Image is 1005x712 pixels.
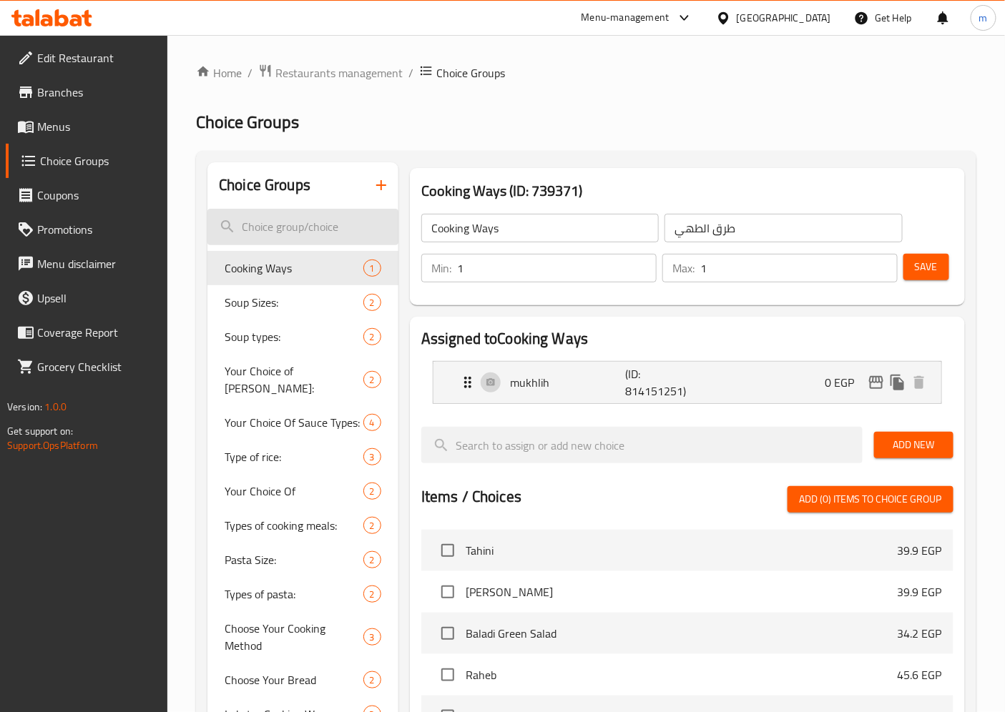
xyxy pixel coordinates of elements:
span: Restaurants management [275,64,403,81]
span: Edit Restaurant [37,49,157,66]
div: Choices [363,671,381,688]
div: Pasta Size:2 [207,543,398,577]
div: Choices [363,371,381,388]
button: Add New [874,432,953,458]
div: Menu-management [582,9,670,26]
span: Your Choice of [PERSON_NAME]: [225,362,363,397]
button: Save [903,254,949,280]
span: Version: [7,397,42,416]
div: Choose Your Cooking Method3 [207,611,398,663]
div: Choices [363,448,381,465]
div: Your Choice Of Sauce Types:4 [207,405,398,440]
span: Types of pasta: [225,585,363,603]
div: Cooking Ways1 [207,251,398,285]
span: 2 [364,296,381,310]
a: Support.OpsPlatform [7,436,98,455]
div: Choose Your Bread2 [207,663,398,697]
span: Choose Your Bread [225,671,363,688]
div: [GEOGRAPHIC_DATA] [737,10,831,26]
div: Choices [363,328,381,345]
span: Grocery Checklist [37,358,157,375]
span: Type of rice: [225,448,363,465]
nav: breadcrumb [196,64,976,82]
p: 39.9 EGP [898,542,942,559]
div: Your Choice Of2 [207,474,398,508]
span: Baladi Green Salad [466,625,898,642]
span: 4 [364,416,381,430]
p: 45.6 EGP [898,666,942,683]
span: Coupons [37,187,157,204]
button: edit [866,372,887,393]
div: Types of cooking meals:2 [207,508,398,543]
a: Restaurants management [258,64,403,82]
a: Menus [6,109,168,144]
span: 1 [364,262,381,275]
p: 34.2 EGP [898,625,942,642]
div: Choices [363,517,381,534]
li: / [408,64,413,81]
a: Promotions [6,212,168,247]
span: Choice Groups [40,152,157,169]
span: Menu disclaimer [37,255,157,272]
a: Coverage Report [6,315,168,350]
span: Promotions [37,221,157,238]
h2: Choice Groups [219,174,310,196]
div: Choices [363,551,381,568]
li: / [247,64,253,81]
button: Add (0) items to choice group [788,486,953,513]
span: Add (0) items to choice group [799,490,942,508]
span: [PERSON_NAME] [466,583,898,600]
span: Get support on: [7,422,73,440]
span: Cooking Ways [225,259,363,277]
li: Expand [421,355,953,410]
div: Choices [363,414,381,431]
span: Your Choice Of [225,483,363,500]
span: Select choice [433,535,463,565]
span: Select choice [433,660,463,690]
p: mukhlih [510,374,625,391]
span: 2 [364,373,381,387]
span: Add New [886,436,942,454]
span: Select choice [433,577,463,607]
span: 2 [364,330,381,344]
a: Menu disclaimer [6,247,168,281]
span: Soup types: [225,328,363,345]
span: 3 [364,631,381,644]
span: Types of cooking meals: [225,517,363,534]
span: 2 [364,553,381,567]
span: Choice Groups [436,64,505,81]
span: Choice Groups [196,106,299,138]
p: Max: [672,259,695,277]
p: 0 EGP [825,374,866,391]
input: search [421,427,863,463]
a: Branches [6,75,168,109]
button: delete [908,372,930,393]
span: Save [915,258,938,276]
h2: Assigned to Cooking Ways [421,328,953,350]
span: Branches [37,84,157,101]
span: Choose Your Cooking Method [225,620,363,654]
div: Your Choice of [PERSON_NAME]:2 [207,354,398,405]
div: Choices [363,585,381,603]
a: Home [196,64,242,81]
div: Types of pasta:2 [207,577,398,611]
div: Choices [363,628,381,646]
span: Pasta Size: [225,551,363,568]
span: 3 [364,450,381,464]
div: Soup Sizes:2 [207,285,398,320]
span: 1.0.0 [44,397,67,416]
a: Grocery Checklist [6,350,168,384]
div: Soup types:2 [207,320,398,354]
span: 2 [364,485,381,498]
p: 39.9 EGP [898,583,942,600]
a: Choice Groups [6,144,168,178]
a: Coupons [6,178,168,212]
span: Raheb [466,666,898,683]
span: 2 [364,519,381,533]
h2: Items / Choices [421,486,521,508]
div: Choices [363,294,381,311]
span: Select choice [433,618,463,648]
span: Upsell [37,290,157,307]
span: Soup Sizes: [225,294,363,311]
div: Type of rice:3 [207,440,398,474]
